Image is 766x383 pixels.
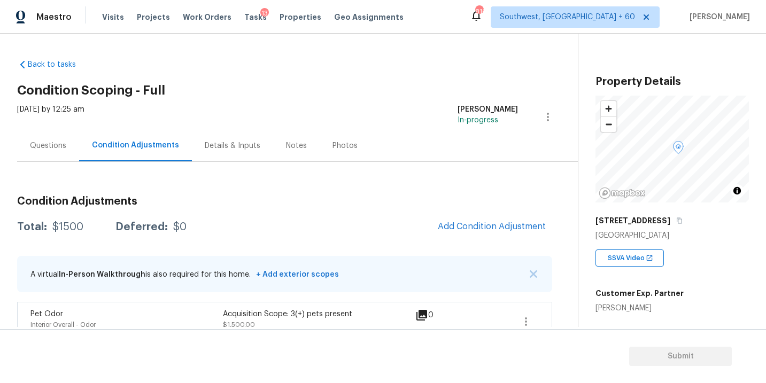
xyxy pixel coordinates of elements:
[17,196,552,207] h3: Condition Adjustments
[102,12,124,22] span: Visits
[244,13,267,21] span: Tasks
[17,104,84,130] div: [DATE] by 12:25 am
[260,8,269,19] div: 13
[52,222,83,232] div: $1500
[431,215,552,238] button: Add Condition Adjustment
[528,269,539,279] button: X Button Icon
[92,140,179,151] div: Condition Adjustments
[253,271,339,278] span: + Add exterior scopes
[595,96,761,202] canvas: Map
[595,76,749,87] h3: Property Details
[59,271,145,278] span: In-Person Walkthrough
[334,12,404,22] span: Geo Assignments
[30,310,63,318] span: Pet Odor
[595,288,684,299] h5: Customer Exp. Partner
[173,222,187,232] div: $0
[595,215,670,226] h5: [STREET_ADDRESS]
[286,140,307,151] div: Notes
[223,309,415,319] div: Acquisition Scope: 3(+) pets present
[30,140,66,151] div: Questions
[17,85,578,96] h2: Condition Scoping - Full
[601,117,616,132] span: Zoom out
[137,12,170,22] span: Projects
[17,59,120,70] a: Back to tasks
[608,253,649,263] span: SSVA Video
[115,222,168,232] div: Deferred:
[475,6,483,17] div: 816
[530,270,537,278] img: X Button Icon
[332,140,358,151] div: Photos
[415,309,468,322] div: 0
[458,104,518,115] div: [PERSON_NAME]
[685,12,750,22] span: [PERSON_NAME]
[601,116,616,132] button: Zoom out
[673,141,684,158] div: Map marker
[595,230,749,241] div: [GEOGRAPHIC_DATA]
[500,12,635,22] span: Southwest, [GEOGRAPHIC_DATA] + 60
[183,12,231,22] span: Work Orders
[223,322,255,328] span: $1,500.00
[205,140,260,151] div: Details & Inputs
[595,303,684,314] div: [PERSON_NAME]
[458,116,498,124] span: In-progress
[599,187,646,199] a: Mapbox homepage
[438,222,546,231] span: Add Condition Adjustment
[646,254,653,262] img: Open In New Icon
[36,12,72,22] span: Maestro
[595,249,664,267] div: SSVA Video
[30,322,96,328] span: Interior Overall - Odor
[734,185,740,197] span: Toggle attribution
[731,184,744,197] button: Toggle attribution
[17,222,47,232] div: Total:
[601,101,616,116] button: Zoom in
[30,269,339,280] p: A virtual is also required for this home.
[675,216,684,225] button: Copy Address
[280,12,321,22] span: Properties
